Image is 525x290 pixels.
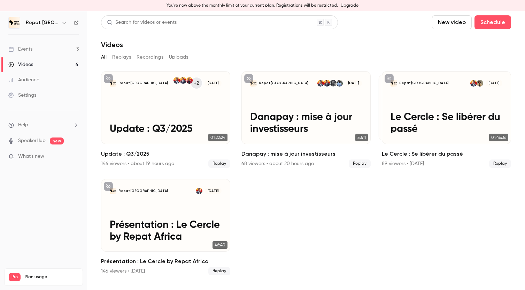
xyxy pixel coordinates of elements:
[101,71,511,275] ul: Videos
[118,189,168,193] p: Repat [GEOGRAPHIC_DATA]
[186,77,193,84] img: Fatoumata Dia
[382,71,511,168] a: Le Cercle : Se libérer du passéRepat [GEOGRAPHIC_DATA]Oumou DiarissoKara Diaby[DATE]Le Cercle : S...
[8,61,33,68] div: Videos
[118,81,168,85] p: Repat [GEOGRAPHIC_DATA]
[8,46,32,53] div: Events
[18,153,44,160] span: What's new
[169,52,188,63] button: Uploads
[101,71,230,168] li: Update : Q3/2025
[110,188,116,194] img: Présentation : Le Cercle by Repat Africa
[9,273,21,281] span: Pro
[101,150,230,158] h2: Update : Q3/2025
[104,182,113,191] button: unpublished
[26,19,59,26] h6: Repat [GEOGRAPHIC_DATA]
[101,257,230,266] h2: Présentation : Le Cercle by Repat Africa
[180,77,186,84] img: Mounir Telkass
[101,15,511,286] section: Videos
[8,121,79,129] li: help-dropdown-opener
[382,71,511,168] li: Le Cercle : Se libérer du passé
[330,80,337,87] img: Moussa Dembele
[324,80,330,87] img: Mounir Telkass
[241,150,371,158] h2: Danapay : mise à jour investisseurs
[101,71,230,168] a: Update : Q3/2025Repat [GEOGRAPHIC_DATA]+2Fatoumata DiaMounir TelkassKara Diaby[DATE]Update : Q3/2...
[25,274,78,280] span: Plan usage
[8,76,39,83] div: Audience
[259,81,308,85] p: Repat [GEOGRAPHIC_DATA]
[208,134,227,141] span: 01:22:24
[208,159,230,168] span: Replay
[205,80,222,87] span: [DATE]
[345,80,362,87] span: [DATE]
[101,179,230,276] a: Présentation : Le Cercle by Repat AfricaRepat [GEOGRAPHIC_DATA]Kara Diaby[DATE]Présentation : Le ...
[205,188,222,194] span: [DATE]
[107,19,177,26] div: Search for videos or events
[391,80,397,87] img: Le Cercle : Se libérer du passé
[101,179,230,276] li: Présentation : Le Cercle by Repat Africa
[250,80,257,87] img: Danapay : mise à jour investisseurs
[8,92,36,99] div: Settings
[110,80,116,87] img: Update : Q3/2025
[18,137,46,144] a: SpeakerHub
[477,80,483,87] img: Oumou Diarisso
[317,80,324,87] img: Kara Diaby
[9,17,20,28] img: Repat Africa
[432,15,472,29] button: New video
[190,77,203,89] div: +2
[470,80,477,87] img: Kara Diaby
[101,40,123,49] h1: Videos
[355,134,368,141] span: 53:11
[250,112,362,135] p: Danapay : mise à jour investisseurs
[241,71,371,168] a: Danapay : mise à jour investisseursRepat [GEOGRAPHIC_DATA]Demba DembeleMoussa DembeleMounir Telka...
[385,74,394,83] button: unpublished
[391,112,502,135] p: Le Cercle : Se libérer du passé
[104,74,113,83] button: unpublished
[382,150,511,158] h2: Le Cercle : Se libérer du passé
[241,160,314,167] div: 68 viewers • about 20 hours ago
[241,71,371,168] li: Danapay : mise à jour investisseurs
[213,241,227,249] span: 46:40
[173,77,180,84] img: Kara Diaby
[336,80,343,87] img: Demba Dembele
[489,159,511,168] span: Replay
[112,52,131,63] button: Replays
[489,134,508,141] span: 01:46:36
[110,220,222,243] p: Présentation : Le Cercle by Repat Africa
[101,268,145,275] div: 146 viewers • [DATE]
[208,267,230,275] span: Replay
[70,154,79,160] iframe: Noticeable Trigger
[18,121,28,129] span: Help
[399,81,449,85] p: Repat [GEOGRAPHIC_DATA]
[244,74,253,83] button: unpublished
[486,80,502,87] span: [DATE]
[110,124,222,135] p: Update : Q3/2025
[196,188,202,194] img: Kara Diaby
[101,52,107,63] button: All
[382,160,424,167] div: 89 viewers • [DATE]
[474,15,511,29] button: Schedule
[341,3,358,8] a: Upgrade
[101,160,174,167] div: 146 viewers • about 19 hours ago
[137,52,163,63] button: Recordings
[50,137,64,144] span: new
[349,159,371,168] span: Replay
